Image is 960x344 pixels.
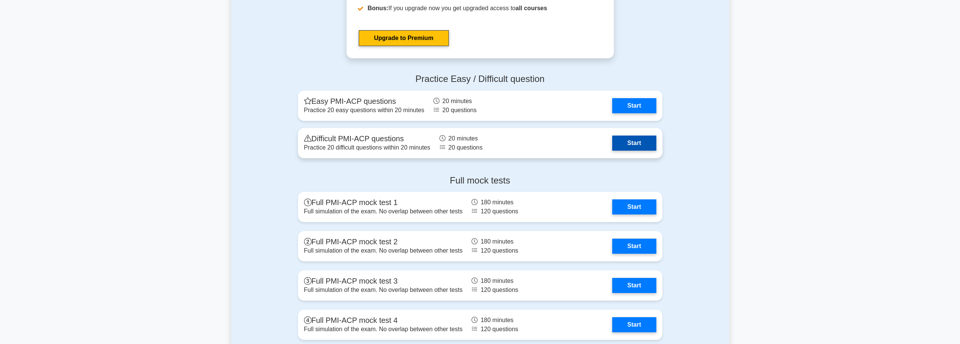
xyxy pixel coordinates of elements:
a: Start [612,98,656,113]
a: Start [612,239,656,254]
h4: Full mock tests [298,175,662,186]
a: Start [612,278,656,293]
a: Start [612,317,656,332]
a: Start [612,136,656,151]
a: Upgrade to Premium [359,30,449,46]
a: Start [612,199,656,214]
h4: Practice Easy / Difficult question [298,74,662,85]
